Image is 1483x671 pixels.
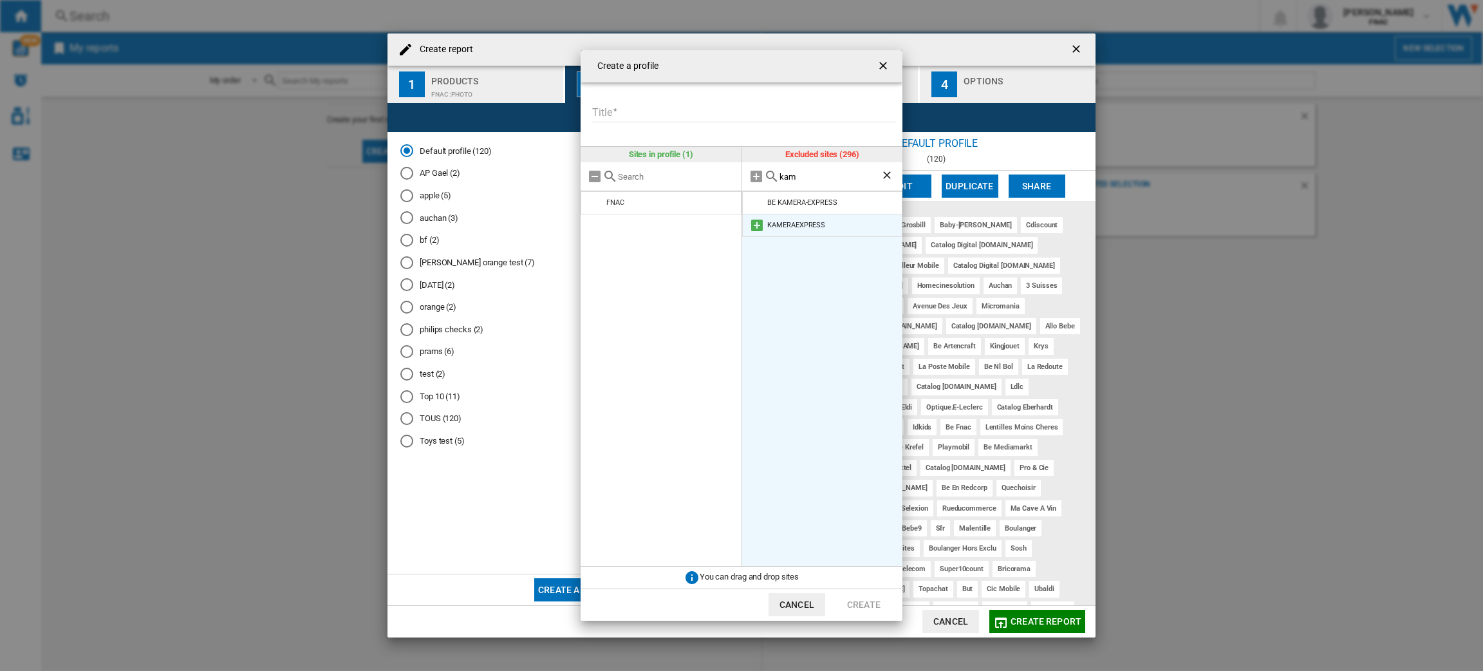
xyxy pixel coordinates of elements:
[618,172,735,182] input: Search
[779,172,881,182] input: Search
[606,198,624,207] div: FNAC
[881,169,896,184] ng-md-icon: Clear search
[769,593,825,616] button: Cancel
[587,169,602,184] md-icon: Remove all
[581,147,741,162] div: Sites in profile (1)
[700,572,799,581] span: You can drag and drop sites
[767,221,825,229] div: KAMERAEXPRESS
[835,593,892,616] button: Create
[767,198,837,207] div: BE KAMERA-EXPRESS
[742,147,903,162] div: Excluded sites (296)
[749,169,764,184] md-icon: Add all
[877,59,892,75] ng-md-icon: getI18NText('BUTTONS.CLOSE_DIALOG')
[872,53,897,79] button: getI18NText('BUTTONS.CLOSE_DIALOG')
[591,60,659,73] h4: Create a profile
